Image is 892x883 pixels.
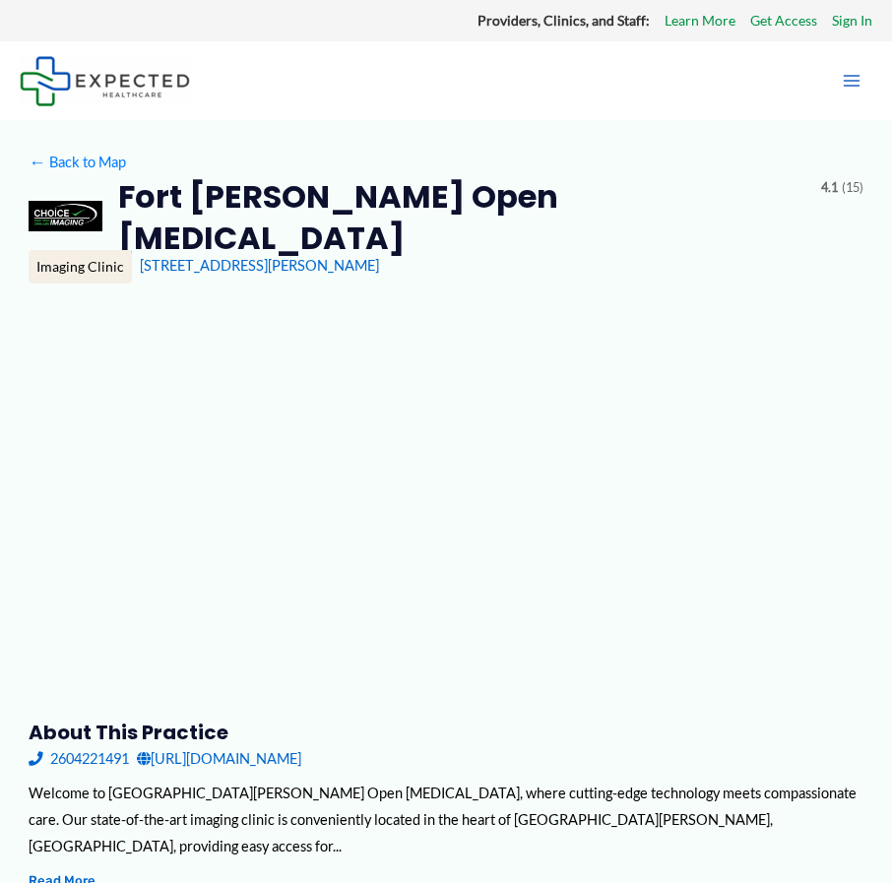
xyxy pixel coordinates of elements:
div: Welcome to [GEOGRAPHIC_DATA][PERSON_NAME] Open [MEDICAL_DATA], where cutting-edge technology meet... [29,780,863,859]
a: Get Access [750,8,817,33]
a: [STREET_ADDRESS][PERSON_NAME] [140,257,379,274]
h2: Fort [PERSON_NAME] Open [MEDICAL_DATA] [118,176,805,258]
div: Imaging Clinic [29,250,132,284]
img: Expected Healthcare Logo - side, dark font, small [20,56,190,106]
span: (15) [842,176,863,200]
h3: About this practice [29,720,863,745]
span: ← [29,154,46,171]
a: Sign In [832,8,872,33]
a: ←Back to Map [29,149,126,175]
strong: Providers, Clinics, and Staff: [478,12,650,29]
button: Main menu toggle [831,60,872,101]
a: Learn More [665,8,735,33]
a: 2604221491 [29,745,129,772]
span: 4.1 [821,176,838,200]
a: [URL][DOMAIN_NAME] [137,745,301,772]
